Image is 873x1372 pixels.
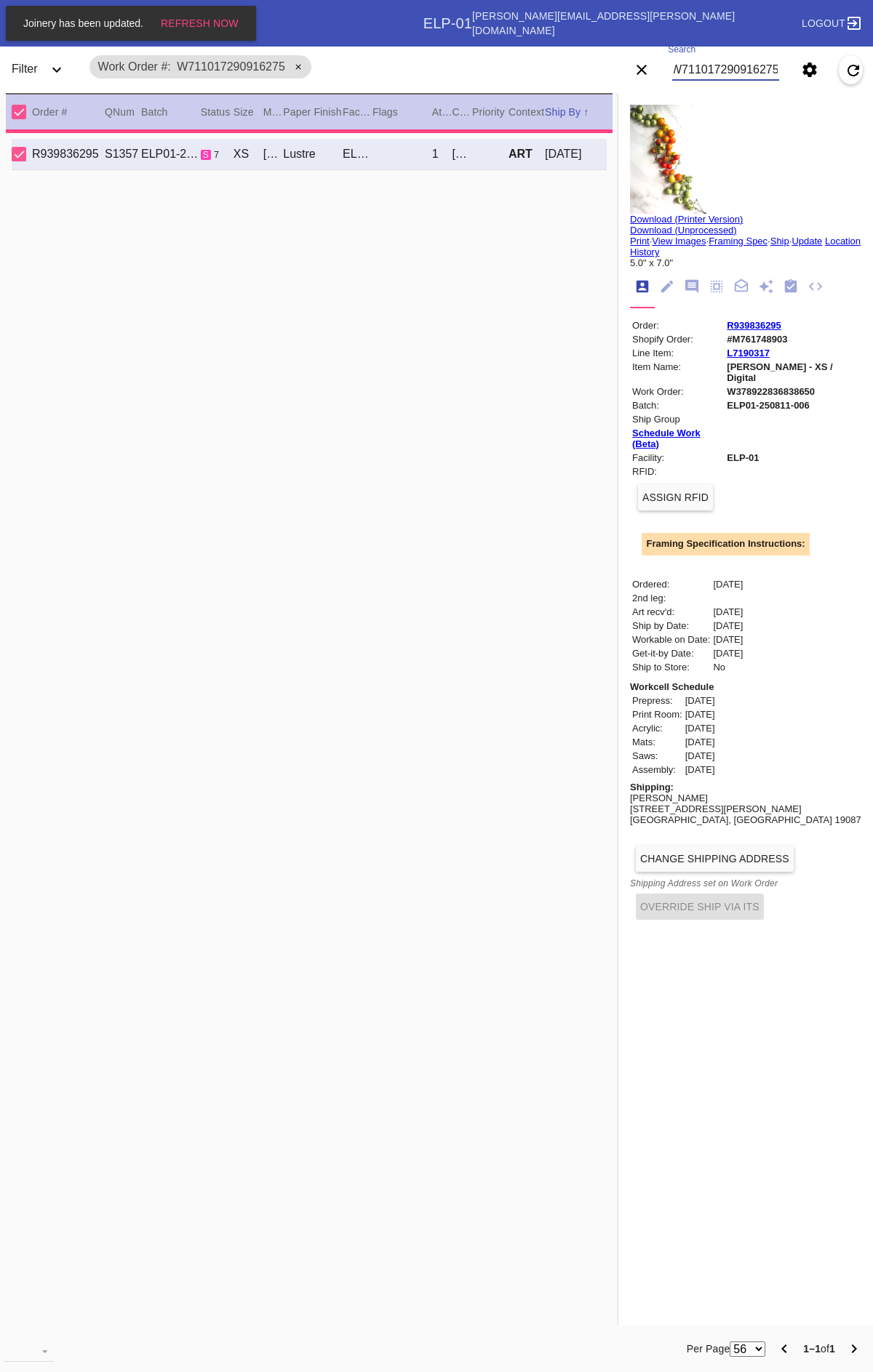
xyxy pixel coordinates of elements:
[631,661,711,673] td: Ship to Store:
[161,17,239,29] span: Refresh Now
[12,100,33,124] md-checkbox: Select All
[631,347,725,359] td: Line Item:
[631,413,725,425] td: Ship Group
[631,619,711,632] td: Ship by Date:
[726,361,860,384] td: [PERSON_NAME] - XS / Digital
[42,55,71,84] button: Expand
[726,333,860,345] td: #M761748903
[631,606,711,618] td: Art recv'd:
[630,214,861,268] div: · · · ·
[263,148,284,161] div: [PERSON_NAME] / [PERSON_NAME]
[783,278,799,296] ng-md-icon: Workflow
[203,150,209,160] span: s
[630,814,861,825] div: [GEOGRAPHIC_DATA], [GEOGRAPHIC_DATA] 19087
[839,55,863,84] button: Refresh
[685,694,716,707] td: [DATE]
[630,782,674,793] b: Shipping:
[627,55,656,84] button: Clear filters
[472,10,735,36] a: [PERSON_NAME][EMAIL_ADDRESS][PERSON_NAME][DOMAIN_NAME]
[12,63,38,75] span: Filter
[640,853,789,864] span: Change Shipping Address
[630,878,778,888] i: Shipping Address set on Work Order
[647,538,805,549] div: Framing Specification Instructions:
[234,148,263,161] div: XS
[802,17,845,29] span: Logout
[712,661,744,673] td: No
[509,103,545,121] div: Context
[712,606,744,618] td: [DATE]
[727,320,781,331] a: R939836295
[630,257,861,268] div: 5.0" x 7.0"
[770,236,789,246] a: Ship
[214,150,219,160] span: 7
[684,278,700,296] ng-md-icon: Notes
[631,694,683,707] td: Prepress:
[808,278,824,296] ng-md-icon: JSON Files
[141,148,201,161] div: ELP01-250811-006
[6,49,81,90] div: FilterExpand
[32,103,105,121] div: Order #
[634,278,650,296] ng-md-icon: Order Info
[630,803,861,814] div: [STREET_ADDRESS][PERSON_NAME]
[685,708,716,721] td: [DATE]
[758,278,774,296] ng-md-icon: Add Ons
[283,103,343,121] div: Paper Finish
[797,10,861,36] a: Logout
[631,750,683,762] td: Saws:
[630,793,861,803] div: [PERSON_NAME]
[733,278,749,296] ng-md-icon: Package Note
[631,361,725,384] td: Item Name:
[545,103,607,121] div: Ship By ↑
[343,148,372,161] div: ELP-01
[177,60,285,73] span: W711017290916275
[423,15,472,32] div: ELP-01
[343,103,372,121] div: Facility
[583,106,589,118] span: ↑
[631,647,711,659] td: Get-it-by Date:
[630,236,861,257] a: Location History
[234,106,254,118] span: Size
[472,103,509,121] div: Priority
[631,333,725,345] td: Shopify Order:
[640,901,760,912] span: Override Ship via ITS
[712,633,744,646] td: [DATE]
[432,103,453,121] div: Attempt
[452,103,472,121] div: Customer
[283,148,343,161] div: Lustre
[631,592,711,604] td: 2nd leg:
[632,428,701,449] a: Schedule Work (Beta)
[631,578,711,590] td: Ordered:
[840,1334,869,1363] button: Next Page
[631,763,683,776] td: Assembly:
[141,103,201,121] div: Batch
[4,1340,54,1362] md-select: download-file: Download...
[636,846,794,872] button: Change Shipping Address
[792,236,822,246] a: Update
[509,148,533,160] strong: ART
[803,1343,821,1355] b: 1–1
[631,385,725,398] td: Work Order:
[726,399,860,412] td: ELP01-250811-006
[631,465,725,478] td: RFID:
[685,763,716,776] td: [DATE]
[545,106,581,118] span: Ship By
[156,10,243,36] button: Refresh Now
[770,1334,799,1363] button: Previous Page
[685,722,716,734] td: [DATE]
[105,103,141,121] div: QNum
[659,278,675,296] ng-md-icon: Work Order Fields
[12,145,33,164] md-checkbox: Select Work Order
[631,736,683,748] td: Mats:
[630,681,714,692] b: Workcell Schedule
[685,736,716,748] td: [DATE]
[12,139,607,170] div: Select Work OrderR939836295S1357ELP01-250811-006Started 7 workflow steps remainingXS[PERSON_NAME]...
[633,69,650,81] ng-md-icon: Clear filters
[630,214,743,225] a: Download (Printer Version)
[726,452,860,464] td: ELP-01
[98,60,171,73] span: Work Order #
[472,106,505,118] span: Priority
[214,150,219,160] span: 7 workflow steps remaining
[631,708,683,721] td: Print Room:
[630,236,650,246] a: Print
[795,55,824,84] button: Settings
